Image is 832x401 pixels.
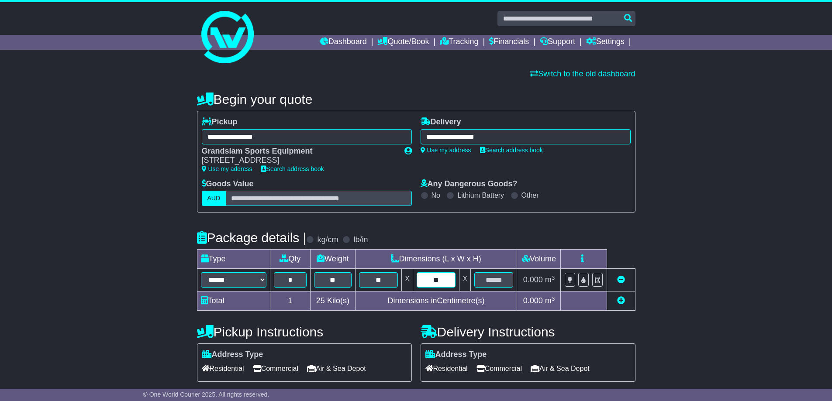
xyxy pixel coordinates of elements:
[320,35,367,50] a: Dashboard
[202,117,238,127] label: Pickup
[202,165,252,172] a: Use my address
[270,250,311,269] td: Qty
[377,35,429,50] a: Quote/Book
[202,147,396,156] div: Grandslam Sports Equipment
[421,117,461,127] label: Delivery
[311,250,356,269] td: Weight
[457,191,504,199] label: Lithium Battery
[540,35,575,50] a: Support
[197,250,270,269] td: Type
[617,296,625,305] a: Add new item
[545,275,555,284] span: m
[202,179,254,189] label: Goods Value
[425,362,468,375] span: Residential
[202,362,244,375] span: Residential
[202,191,226,206] label: AUD
[197,291,270,311] td: Total
[143,391,269,398] span: © One World Courier 2025. All rights reserved.
[586,35,625,50] a: Settings
[355,291,517,311] td: Dimensions in Centimetre(s)
[261,165,324,172] a: Search address book
[617,275,625,284] a: Remove this item
[552,295,555,302] sup: 3
[317,235,338,245] label: kg/cm
[425,350,487,360] label: Address Type
[197,92,635,106] h4: Begin your quote
[253,362,298,375] span: Commercial
[401,269,413,291] td: x
[476,362,522,375] span: Commercial
[353,235,368,245] label: lb/in
[202,350,263,360] label: Address Type
[521,191,539,199] label: Other
[480,147,543,154] a: Search address book
[421,147,471,154] a: Use my address
[270,291,311,311] td: 1
[197,325,412,339] h4: Pickup Instructions
[489,35,529,50] a: Financials
[459,269,471,291] td: x
[530,69,635,78] a: Switch to the old dashboard
[552,274,555,281] sup: 3
[421,325,635,339] h4: Delivery Instructions
[523,275,543,284] span: 0.000
[432,191,440,199] label: No
[307,362,366,375] span: Air & Sea Depot
[316,296,325,305] span: 25
[517,250,561,269] td: Volume
[523,296,543,305] span: 0.000
[421,179,518,189] label: Any Dangerous Goods?
[311,291,356,311] td: Kilo(s)
[202,156,396,165] div: [STREET_ADDRESS]
[545,296,555,305] span: m
[531,362,590,375] span: Air & Sea Depot
[197,230,307,245] h4: Package details |
[440,35,478,50] a: Tracking
[355,250,517,269] td: Dimensions (L x W x H)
